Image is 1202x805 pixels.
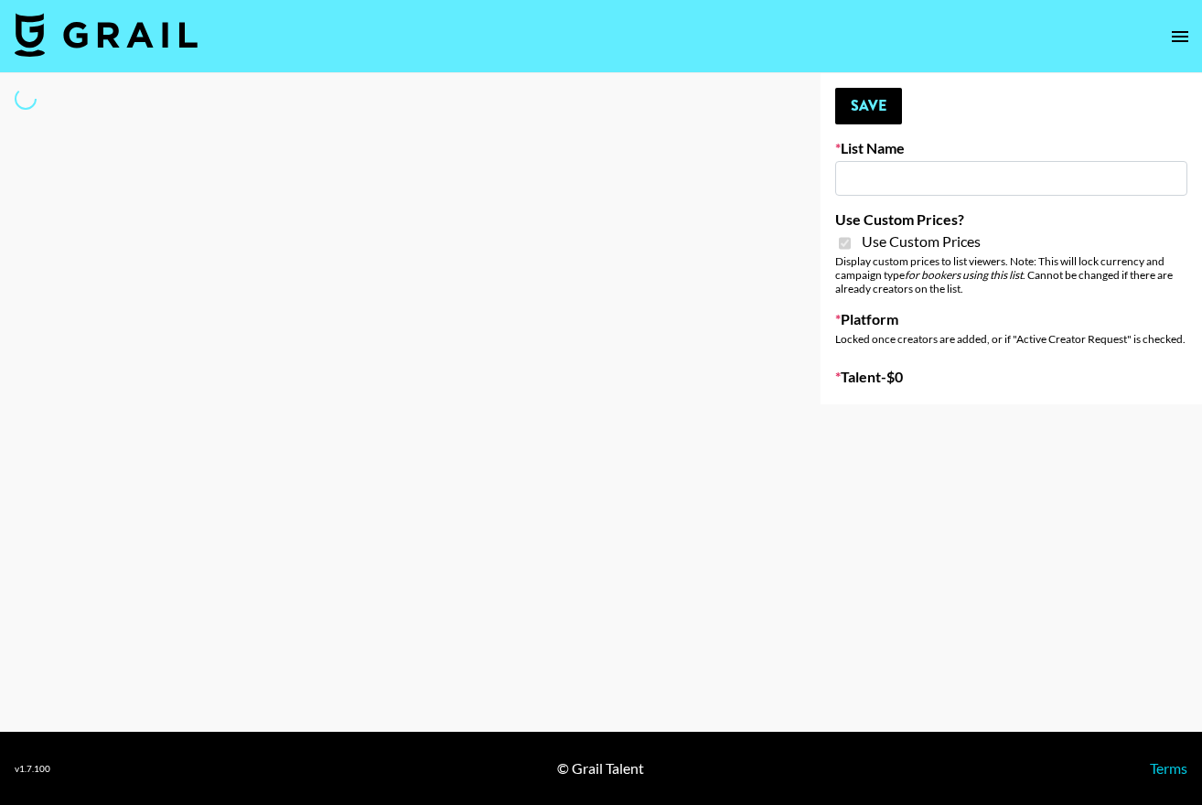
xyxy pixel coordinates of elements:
[1162,18,1198,55] button: open drawer
[835,254,1187,295] div: Display custom prices to list viewers. Note: This will lock currency and campaign type . Cannot b...
[835,368,1187,386] label: Talent - $ 0
[862,232,981,251] span: Use Custom Prices
[835,88,902,124] button: Save
[15,13,198,57] img: Grail Talent
[905,268,1023,282] em: for bookers using this list
[557,759,644,778] div: © Grail Talent
[835,310,1187,328] label: Platform
[15,763,50,775] div: v 1.7.100
[835,332,1187,346] div: Locked once creators are added, or if "Active Creator Request" is checked.
[835,210,1187,229] label: Use Custom Prices?
[835,139,1187,157] label: List Name
[1150,759,1187,777] a: Terms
